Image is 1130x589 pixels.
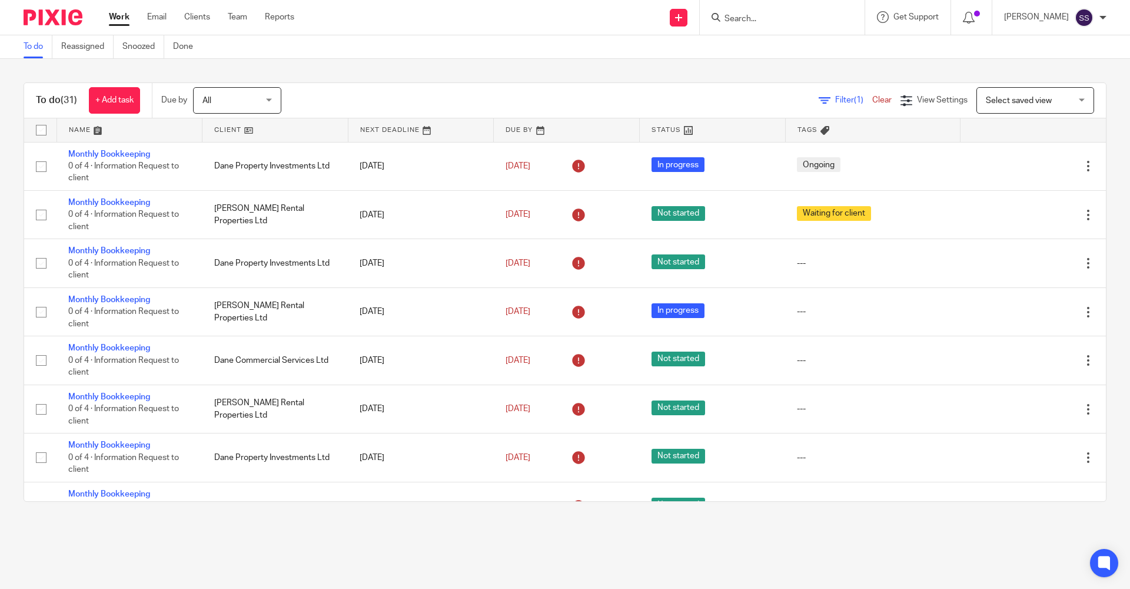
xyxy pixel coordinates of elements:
span: Not started [652,449,705,464]
div: --- [797,257,948,269]
span: In progress [652,303,704,318]
td: Dane Commercial Services Ltd [202,336,348,385]
span: All [202,97,211,105]
td: [PERSON_NAME] Rental Properties Ltd [202,190,348,239]
span: In progress [652,157,704,172]
div: --- [797,500,948,512]
td: [DATE] [348,482,494,530]
span: [DATE] [506,307,530,316]
a: Monthly Bookkeeping [68,247,150,255]
td: Dane Property Investments Ltd [202,434,348,482]
p: [PERSON_NAME] [1004,11,1069,23]
a: Team [228,11,247,23]
div: --- [797,403,948,415]
span: Not started [652,352,705,366]
td: [DATE] [348,239,494,287]
td: [DATE] [348,385,494,433]
span: Ongoing [797,157,840,172]
td: [DATE] [348,190,494,239]
a: Monthly Bookkeeping [68,344,150,352]
a: Monthly Bookkeeping [68,150,150,158]
span: [DATE] [506,259,530,267]
span: Waiting for client [797,206,871,221]
input: Search [723,14,829,25]
a: Reassigned [61,35,114,58]
a: Monthly Bookkeeping [68,490,150,498]
td: [PERSON_NAME] Rental Properties Ltd [202,385,348,433]
span: 0 of 4 · Information Request to client [68,356,179,377]
span: 0 of 4 · Information Request to client [68,405,179,425]
span: Not started [652,401,705,415]
td: Dane Commercial Services Ltd [202,482,348,530]
span: [DATE] [506,162,530,170]
span: Select saved view [986,97,1052,105]
span: Filter [835,96,872,104]
h1: To do [36,94,77,107]
span: [DATE] [506,405,530,413]
a: Done [173,35,202,58]
p: Due by [161,94,187,106]
td: [DATE] [348,434,494,482]
img: svg%3E [1075,8,1094,27]
td: [DATE] [348,287,494,336]
td: Dane Property Investments Ltd [202,142,348,190]
a: Snoozed [122,35,164,58]
div: --- [797,355,948,366]
span: 0 of 4 · Information Request to client [68,259,179,280]
span: 0 of 4 · Information Request to client [68,211,179,231]
img: Pixie [24,9,82,25]
a: Monthly Bookkeeping [68,198,150,207]
a: Clients [184,11,210,23]
span: (31) [61,95,77,105]
div: --- [797,306,948,317]
a: Clear [872,96,892,104]
span: 0 of 4 · Information Request to client [68,162,179,183]
a: Monthly Bookkeeping [68,296,150,304]
span: [DATE] [506,211,530,219]
a: Monthly Bookkeeping [68,393,150,401]
a: Reports [265,11,294,23]
td: [PERSON_NAME] Rental Properties Ltd [202,287,348,336]
div: --- [797,452,948,464]
a: Monthly Bookkeeping [68,441,150,449]
span: Tags [797,127,817,133]
span: [DATE] [506,454,530,462]
span: View Settings [917,96,968,104]
span: Get Support [893,13,939,21]
span: 0 of 4 · Information Request to client [68,307,179,328]
a: To do [24,35,52,58]
span: Not started [652,498,705,512]
span: (1) [854,96,863,104]
span: 0 of 4 · Information Request to client [68,454,179,474]
span: Not started [652,206,705,221]
span: Not started [652,254,705,269]
td: [DATE] [348,142,494,190]
a: Work [109,11,129,23]
span: [DATE] [506,356,530,365]
a: Email [147,11,167,23]
td: Dane Property Investments Ltd [202,239,348,287]
td: [DATE] [348,336,494,385]
a: + Add task [89,87,140,114]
